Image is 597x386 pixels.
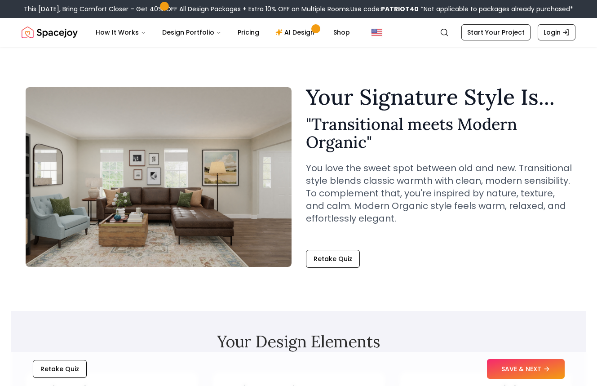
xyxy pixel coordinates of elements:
button: How It Works [88,23,153,41]
span: *Not applicable to packages already purchased* [419,4,573,13]
button: Retake Quiz [33,360,87,378]
h1: Your Signature Style Is... [306,86,572,108]
button: Design Portfolio [155,23,229,41]
div: This [DATE], Bring Comfort Closer – Get 40% OFF All Design Packages + Extra 10% OFF on Multiple R... [24,4,573,13]
a: Start Your Project [461,24,531,40]
img: Transitional meets Modern Organic Style Example [26,87,292,267]
p: You love the sweet spot between old and new. Transitional style blends classic warmth with clean,... [306,162,572,225]
button: SAVE & NEXT [487,359,565,379]
h2: " Transitional meets Modern Organic " [306,115,572,151]
a: Pricing [230,23,266,41]
h2: Your Design Elements [26,333,572,351]
a: Spacejoy [22,23,78,41]
b: PATRIOT40 [381,4,419,13]
span: Use code: [350,4,419,13]
img: United States [371,27,382,38]
nav: Main [88,23,357,41]
a: AI Design [268,23,324,41]
a: Shop [326,23,357,41]
button: Retake Quiz [306,250,360,268]
img: Spacejoy Logo [22,23,78,41]
nav: Global [22,18,575,47]
a: Login [538,24,575,40]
